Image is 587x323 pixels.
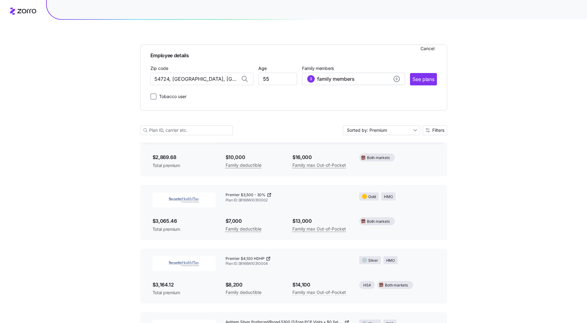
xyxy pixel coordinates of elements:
button: Cancel [418,44,437,54]
span: See plans [412,75,434,83]
span: Plan ID: 38166WI0310002 [226,198,350,203]
span: Both markets [367,155,390,161]
span: Premier $4,100 HDHP [226,256,265,261]
span: Total premium [153,162,216,169]
span: $10,000 [226,153,283,161]
span: $14,100 [292,281,349,289]
span: $7,000 [226,217,283,225]
label: Zip code [150,65,168,72]
input: Sort by [343,125,420,135]
img: Security Health Plan [153,256,216,271]
span: Family max Out-of-Pocket [292,289,346,296]
input: Plan ID, carrier etc. [140,125,233,135]
span: $3,164.12 [153,281,216,289]
span: Total premium [153,226,216,232]
img: Security Health Plan [153,192,216,207]
span: HMO [384,194,393,200]
label: Age [258,65,267,72]
span: HMO [386,258,395,264]
span: Filters [432,128,444,132]
button: 3family membersadd icon [302,73,405,85]
label: Tobacco user [157,93,187,100]
span: $16,000 [292,153,349,161]
span: Cancel [421,45,434,52]
span: $2,869.68 [153,153,216,161]
span: Plan ID: 38166WI0310004 [226,261,350,266]
button: See plans [410,73,437,85]
input: Age [258,73,297,85]
span: Family max Out-of-Pocket [292,161,346,169]
span: Family deductible [226,161,261,169]
span: Family members [302,65,405,71]
span: Family max Out-of-Pocket [292,225,346,233]
span: Total premium [153,290,216,296]
span: Silver [368,258,378,264]
span: HSA [363,282,371,288]
span: family members [317,75,355,83]
input: Zip code [150,73,253,85]
span: Employee details [150,50,437,59]
span: $8,200 [226,281,283,289]
span: $3,065.46 [153,217,216,225]
span: $13,000 [292,217,349,225]
span: Premier $3,500 - 30% [226,192,265,198]
span: Gold [368,194,376,200]
span: Family deductible [226,225,261,233]
span: Family deductible [226,289,261,296]
button: Filters [423,125,447,135]
span: Both markets [367,219,390,225]
svg: add icon [394,76,400,82]
div: 3 [307,75,315,83]
span: Both markets [385,282,408,288]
